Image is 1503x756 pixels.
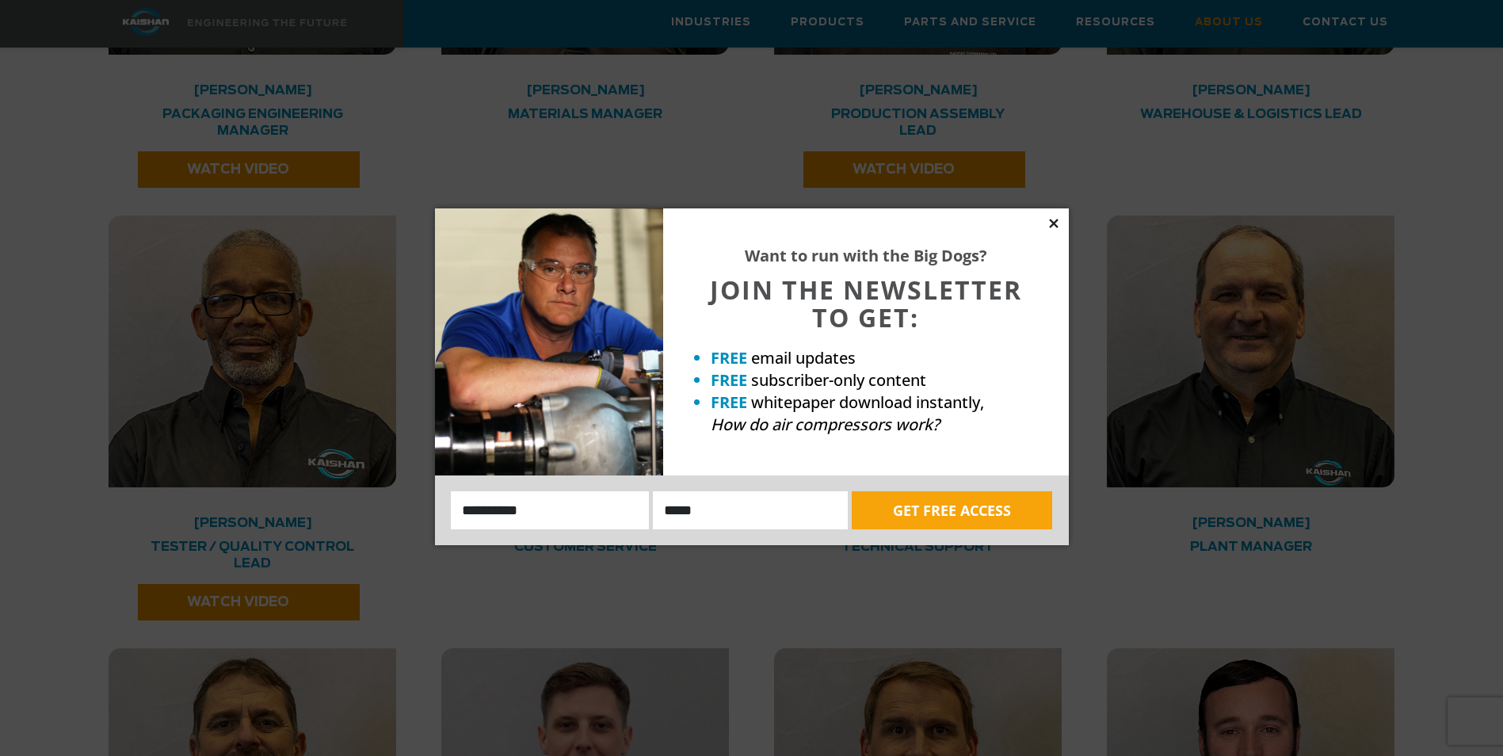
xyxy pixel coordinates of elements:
[711,414,940,435] em: How do air compressors work?
[711,391,747,413] strong: FREE
[710,273,1022,334] span: JOIN THE NEWSLETTER TO GET:
[451,491,650,529] input: Name:
[751,347,856,368] span: email updates
[1047,216,1061,231] button: Close
[711,369,747,391] strong: FREE
[745,245,987,266] strong: Want to run with the Big Dogs?
[751,369,926,391] span: subscriber-only content
[711,347,747,368] strong: FREE
[653,491,848,529] input: Email
[852,491,1052,529] button: GET FREE ACCESS
[751,391,984,413] span: whitepaper download instantly,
